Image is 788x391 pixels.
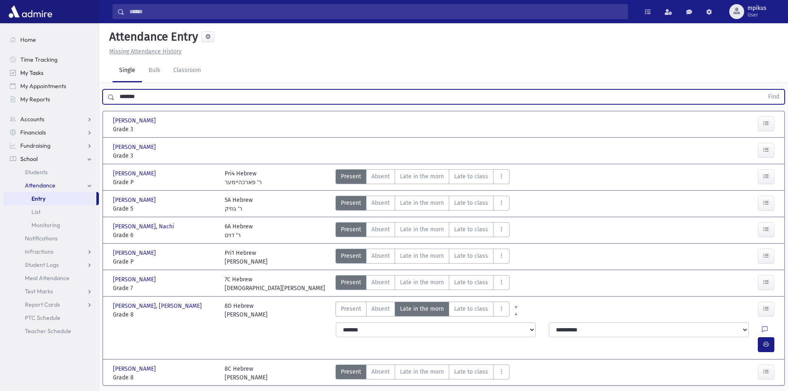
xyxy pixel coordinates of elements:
span: mpikus [747,5,766,12]
a: Bulk [142,59,167,82]
span: Grade 7 [113,284,216,293]
span: Late in the morn [400,367,444,376]
span: Report Cards [25,301,60,308]
span: Late in the morn [400,199,444,207]
a: Attendance [3,179,99,192]
a: Meal Attendance [3,271,99,285]
a: Student Logs [3,258,99,271]
span: Absent [371,225,390,234]
a: My Tasks [3,66,99,79]
span: Late to class [454,278,488,287]
a: Accounts [3,113,99,126]
button: Find [763,90,784,104]
span: Accounts [20,115,44,123]
div: 6A Hebrew ר' דוים [225,222,253,240]
span: My Appointments [20,82,66,90]
span: Present [341,367,361,376]
a: Single [113,59,142,82]
div: Pri1 Hebrew [PERSON_NAME] [225,249,268,266]
span: Late in the morn [400,225,444,234]
span: Absent [371,305,390,313]
a: Missing Attendance History [106,48,182,55]
span: Entry [31,195,46,202]
span: Late to class [454,305,488,313]
span: Grade 6 [113,231,216,240]
span: Late in the morn [400,172,444,181]
span: Notifications [25,235,57,242]
a: Fundraising [3,139,99,152]
span: Time Tracking [20,56,57,63]
div: AttTypes [335,222,510,240]
a: Financials [3,126,99,139]
h5: Attendance Entry [106,30,198,44]
div: Pri4 Hebrew ר' פארכהיימער [225,169,262,187]
span: Teacher Schedule [25,327,71,335]
a: PTC Schedule [3,311,99,324]
span: [PERSON_NAME] [113,249,158,257]
span: Student Logs [25,261,59,269]
input: Search [125,4,628,19]
span: Grade 3 [113,151,216,160]
span: Grade P [113,178,216,187]
span: Grade 3 [113,125,216,134]
span: PTC Schedule [25,314,60,321]
a: Infractions [3,245,99,258]
span: Grade 5 [113,204,216,213]
div: AttTypes [335,275,510,293]
div: AttTypes [335,169,510,187]
span: Late in the morn [400,252,444,260]
span: Absent [371,278,390,287]
a: My Reports [3,93,99,106]
span: Monitoring [31,221,60,229]
span: Present [341,278,361,287]
span: Grade P [113,257,216,266]
span: [PERSON_NAME] [113,116,158,125]
div: 5A Hebrew ר' גוזיק [225,196,253,213]
span: Students [25,168,48,176]
span: Late to class [454,199,488,207]
div: 8D Hebrew [PERSON_NAME] [225,302,268,319]
span: Present [341,172,361,181]
a: Home [3,33,99,46]
a: Report Cards [3,298,99,311]
span: User [747,12,766,18]
span: [PERSON_NAME] [113,143,158,151]
span: Test Marks [25,288,53,295]
span: Grade 8 [113,310,216,319]
div: AttTypes [335,302,510,319]
img: AdmirePro [7,3,54,20]
div: 8C Hebrew [PERSON_NAME] [225,365,268,382]
a: Time Tracking [3,53,99,66]
span: [PERSON_NAME], [PERSON_NAME] [113,302,204,310]
span: Late in the morn [400,305,444,313]
div: AttTypes [335,249,510,266]
a: Monitoring [3,218,99,232]
span: School [20,155,38,163]
span: Meal Attendance [25,274,69,282]
span: My Reports [20,96,50,103]
span: Home [20,36,36,43]
span: Late to class [454,367,488,376]
span: Attendance [25,182,55,189]
span: Present [341,252,361,260]
a: Notifications [3,232,99,245]
span: Present [341,305,361,313]
div: 7C Hebrew [DEMOGRAPHIC_DATA][PERSON_NAME] [225,275,325,293]
span: Present [341,225,361,234]
span: Late to class [454,225,488,234]
span: Absent [371,367,390,376]
span: Absent [371,172,390,181]
span: [PERSON_NAME], Nachi [113,222,176,231]
a: Entry [3,192,96,205]
span: Absent [371,199,390,207]
a: Classroom [167,59,208,82]
a: Test Marks [3,285,99,298]
a: School [3,152,99,166]
span: My Tasks [20,69,43,77]
span: List [31,208,41,216]
u: Missing Attendance History [109,48,182,55]
span: Infractions [25,248,53,255]
div: AttTypes [335,196,510,213]
a: My Appointments [3,79,99,93]
span: [PERSON_NAME] [113,365,158,373]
